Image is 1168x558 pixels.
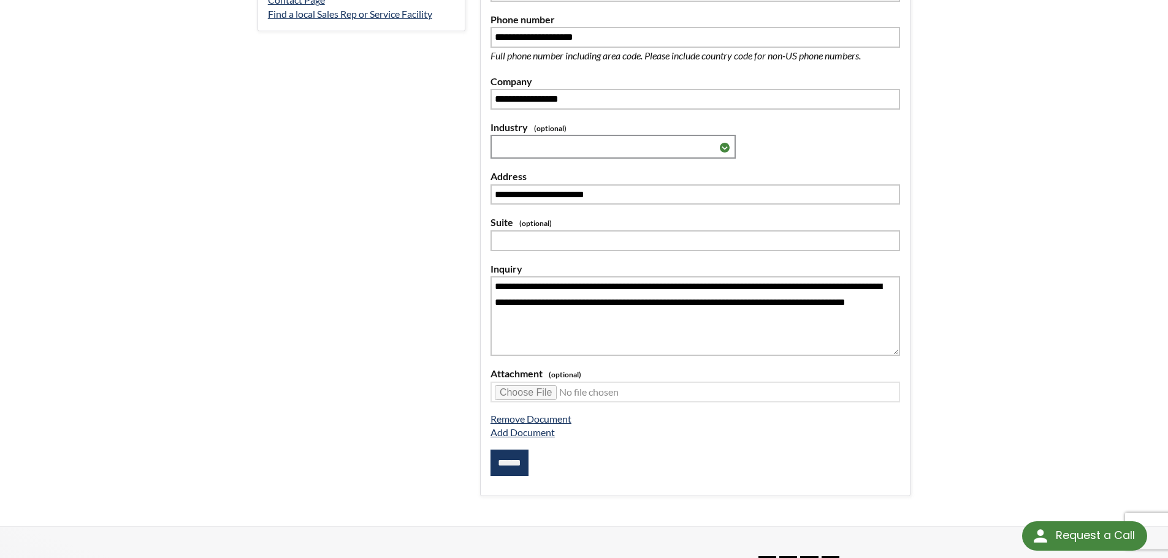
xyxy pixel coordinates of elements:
[490,214,900,230] label: Suite
[490,168,900,184] label: Address
[490,119,900,135] label: Industry
[1031,526,1050,546] img: round button
[490,48,900,64] p: Full phone number including area code. Please include country code for non-US phone numbers.
[490,426,555,438] a: Add Document
[268,8,432,20] a: Find a local Sales Rep or Service Facility
[490,261,900,277] label: Inquiry
[490,74,900,89] label: Company
[1022,521,1147,551] div: Request a Call
[1056,521,1135,549] div: Request a Call
[490,12,900,28] label: Phone number
[490,366,900,382] label: Attachment
[490,413,571,424] a: Remove Document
